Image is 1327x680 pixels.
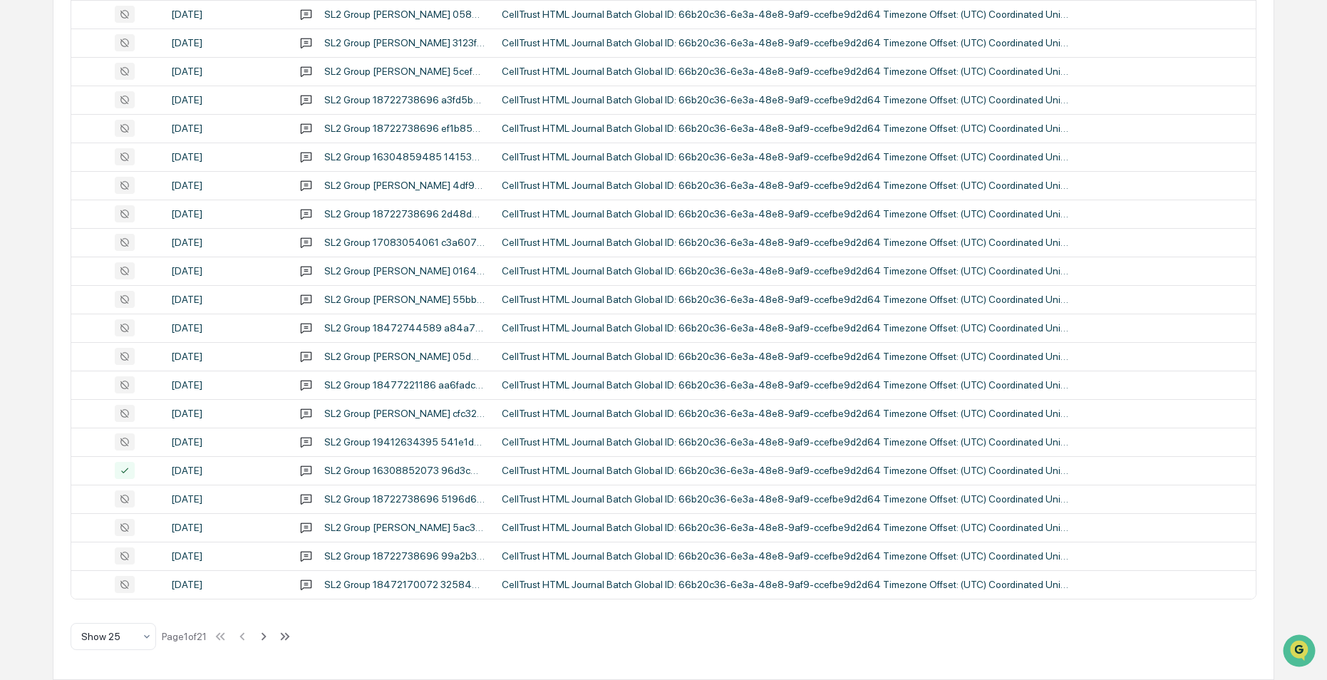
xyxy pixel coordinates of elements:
[502,493,1072,505] div: CellTrust HTML Journal Batch Global ID: 66b20c36-6e3a-48e8-9af9-ccefbe9d2d64 Timezone Offset: (UT...
[171,151,282,163] div: [DATE]
[171,436,282,448] div: [DATE]
[171,550,282,562] div: [DATE]
[171,66,282,77] div: [DATE]
[502,294,1072,305] div: CellTrust HTML Journal Batch Global ID: 66b20c36-6e3a-48e8-9af9-ccefbe9d2d64 Timezone Offset: (UT...
[324,322,485,334] div: SL2 Group 18472744589 a84a7b9c943840c88bbce0711dc3eff69f346ee8ce9544f4b2177b13e288751d
[171,265,282,277] div: [DATE]
[502,180,1072,191] div: CellTrust HTML Journal Batch Global ID: 66b20c36-6e3a-48e8-9af9-ccefbe9d2d64 Timezone Offset: (UT...
[502,436,1072,448] div: CellTrust HTML Journal Batch Global ID: 66b20c36-6e3a-48e8-9af9-ccefbe9d2d64 Timezone Offset: (UT...
[324,550,485,562] div: SL2 Group 18722738696 99a2b3b70bda4b088f98454202be3266a8c5a4285d914567abd7290e199c810a
[324,379,485,391] div: SL2 Group 18477221186 aa6fadc7cdc041b69876a5b894079af1740a3e9972d64b369fbe66520cd3209f
[502,123,1072,134] div: CellTrust HTML Journal Batch Global ID: 66b20c36-6e3a-48e8-9af9-ccefbe9d2d64 Timezone Offset: (UT...
[324,66,485,77] div: SL2 Group [PERSON_NAME] 5cef035f97b844bfa108306862a24f0861627b5ac2f34a879f5e8a8c58a3d929
[171,379,282,391] div: [DATE]
[502,322,1072,334] div: CellTrust HTML Journal Batch Global ID: 66b20c36-6e3a-48e8-9af9-ccefbe9d2d64 Timezone Offset: (UT...
[171,493,282,505] div: [DATE]
[324,151,485,163] div: SL2 Group 16304859485 141535066ebe441baab59ae4335c1cf70633cdfb0d5e417b9babc39f0328658d
[324,465,485,476] div: SL2 Group 16308852073 96d3c46b458e4bd8a2d194e109da7b6f1220aa4f099d40659a9b775473ddc329
[502,265,1072,277] div: CellTrust HTML Journal Batch Global ID: 66b20c36-6e3a-48e8-9af9-ccefbe9d2d64 Timezone Offset: (UT...
[324,94,485,105] div: SL2 Group 18722738696 a3fd5b74bc074a01a028536ff57fe122dc74b4d3f9dd48a4a515a798618d74e6
[14,109,40,135] img: 1746055101610-c473b297-6a78-478c-a979-82029cc54cd1
[502,579,1072,590] div: CellTrust HTML Journal Batch Global ID: 66b20c36-6e3a-48e8-9af9-ccefbe9d2d64 Timezone Offset: (UT...
[502,9,1072,20] div: CellTrust HTML Journal Batch Global ID: 66b20c36-6e3a-48e8-9af9-ccefbe9d2d64 Timezone Offset: (UT...
[171,180,282,191] div: [DATE]
[324,237,485,248] div: SL2 Group 17083054061 c3a6079e14b2409994b19ca73e3b3374d6ef1abb64bb40a4ad5eec1ab8e36fa5
[171,522,282,533] div: [DATE]
[324,579,485,590] div: SL2 Group 18472170072 32584a54e915401b88296ddada33c97db3d974eada4540b0949549826bccc415
[103,181,115,192] div: 🗄️
[502,550,1072,562] div: CellTrust HTML Journal Batch Global ID: 66b20c36-6e3a-48e8-9af9-ccefbe9d2d64 Timezone Offset: (UT...
[502,208,1072,220] div: CellTrust HTML Journal Batch Global ID: 66b20c36-6e3a-48e8-9af9-ccefbe9d2d64 Timezone Offset: (UT...
[324,294,485,305] div: SL2 Group [PERSON_NAME] 55bb2e72b4b04652ba2c44665cf65eafa2e634a7f54c4f4ca50638818dec18ca
[324,180,485,191] div: SL2 Group [PERSON_NAME] 4df9a83784d74c1d8b74e0547650ce56b3d974eada4540b0949549826bccc415
[502,465,1072,476] div: CellTrust HTML Journal Batch Global ID: 66b20c36-6e3a-48e8-9af9-ccefbe9d2d64 Timezone Offset: (UT...
[502,379,1072,391] div: CellTrust HTML Journal Batch Global ID: 66b20c36-6e3a-48e8-9af9-ccefbe9d2d64 Timezone Offset: (UT...
[9,174,98,200] a: 🖐️Preclearance
[142,242,172,252] span: Pylon
[171,294,282,305] div: [DATE]
[502,37,1072,48] div: CellTrust HTML Journal Batch Global ID: 66b20c36-6e3a-48e8-9af9-ccefbe9d2d64 Timezone Offset: (UT...
[502,66,1072,77] div: CellTrust HTML Journal Batch Global ID: 66b20c36-6e3a-48e8-9af9-ccefbe9d2d64 Timezone Offset: (UT...
[171,9,282,20] div: [DATE]
[29,180,92,194] span: Preclearance
[324,208,485,220] div: SL2 Group 18722738696 2d48dd79aaa14d8fb736308a841375b561627b5ac2f34a879f5e8a8c58a3d929
[324,522,485,533] div: SL2 Group [PERSON_NAME] 5ac34a82039e4d25b794010488a3cf28d6ef1abb64bb40a4ad5eec1ab8e36fa5
[9,201,95,227] a: 🔎Data Lookup
[324,265,485,277] div: SL2 Group [PERSON_NAME] 01646454e4d9415d8b50412bfeb28ed36810feae07014dd9a71544d78a7f2965
[171,94,282,105] div: [DATE]
[171,322,282,334] div: [DATE]
[242,113,259,130] button: Start new chat
[98,174,182,200] a: 🗄️Attestations
[162,631,207,642] div: Page 1 of 21
[14,181,26,192] div: 🖐️
[171,465,282,476] div: [DATE]
[324,37,485,48] div: SL2 Group [PERSON_NAME] 3123f7aeddef4a29b3e21db895cca570b3d974eada4540b0949549826bccc415
[100,241,172,252] a: Powered byPylon
[502,237,1072,248] div: CellTrust HTML Journal Batch Global ID: 66b20c36-6e3a-48e8-9af9-ccefbe9d2d64 Timezone Offset: (UT...
[324,9,485,20] div: SL2 Group [PERSON_NAME] 0588afe5b96742e1b6795fb64bc5e6830633cdfb0d5e417b9babc39f0328658d
[502,151,1072,163] div: CellTrust HTML Journal Batch Global ID: 66b20c36-6e3a-48e8-9af9-ccefbe9d2d64 Timezone Offset: (UT...
[324,123,485,134] div: SL2 Group 18722738696 ef1b8579b7cb4387aea3c2b73047f31c907b57184e04460ea654d9ada8ebb151
[502,94,1072,105] div: CellTrust HTML Journal Batch Global ID: 66b20c36-6e3a-48e8-9af9-ccefbe9d2d64 Timezone Offset: (UT...
[324,351,485,362] div: SL2 Group [PERSON_NAME] 05d022e09ad14f819253f38f7481437c9952409cc93846d08fa1112666e23afc
[48,123,180,135] div: We're available if you need us!
[171,208,282,220] div: [DATE]
[171,123,282,134] div: [DATE]
[171,351,282,362] div: [DATE]
[502,522,1072,533] div: CellTrust HTML Journal Batch Global ID: 66b20c36-6e3a-48e8-9af9-ccefbe9d2d64 Timezone Offset: (UT...
[324,493,485,505] div: SL2 Group 18722738696 5196d6fe51f74fcbb8ab10d1746b8a471220aa4f099d40659a9b775473ddc329
[14,208,26,220] div: 🔎
[1281,633,1320,671] iframe: Open customer support
[118,180,177,194] span: Attestations
[14,30,259,53] p: How can we help?
[171,37,282,48] div: [DATE]
[502,408,1072,419] div: CellTrust HTML Journal Batch Global ID: 66b20c36-6e3a-48e8-9af9-ccefbe9d2d64 Timezone Offset: (UT...
[29,207,90,221] span: Data Lookup
[171,408,282,419] div: [DATE]
[48,109,234,123] div: Start new chat
[171,237,282,248] div: [DATE]
[502,351,1072,362] div: CellTrust HTML Journal Batch Global ID: 66b20c36-6e3a-48e8-9af9-ccefbe9d2d64 Timezone Offset: (UT...
[324,436,485,448] div: SL2 Group 19412634395 541e1d81d78a4a98bd02c0601e226073d6ef1abb64bb40a4ad5eec1ab8e36fa5
[324,408,485,419] div: SL2 Group [PERSON_NAME] cfc321f81e884e11bd01e22d8cf280079952409cc93846d08fa1112666e23afc
[171,579,282,590] div: [DATE]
